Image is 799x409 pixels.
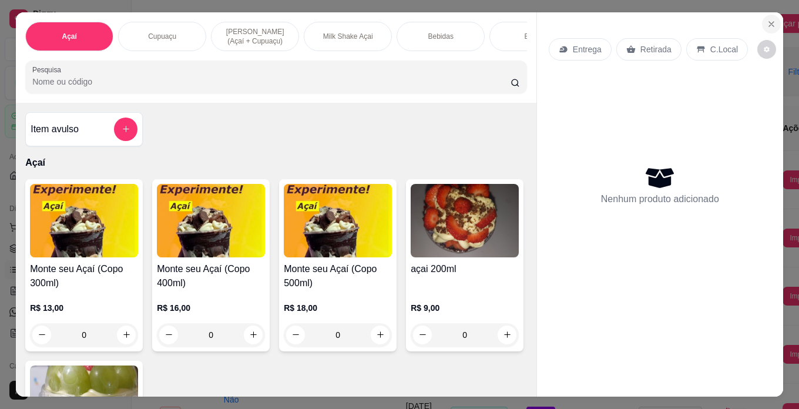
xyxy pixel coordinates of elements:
[157,262,265,290] h4: Monte seu Açaí (Copo 400ml)
[323,32,373,41] p: Milk Shake Açai
[411,302,519,314] p: R$ 9,00
[710,43,738,55] p: C.Local
[62,32,77,41] p: Açaí
[284,184,392,257] img: product-image
[757,40,776,59] button: decrease-product-quantity
[30,302,138,314] p: R$ 13,00
[762,15,781,33] button: Close
[573,43,602,55] p: Entrega
[31,122,79,136] h4: Item avulso
[411,184,519,257] img: product-image
[114,118,137,141] button: add-separate-item
[284,302,392,314] p: R$ 18,00
[411,262,519,276] h4: açai 200ml
[30,184,138,257] img: product-image
[157,302,265,314] p: R$ 16,00
[157,184,265,257] img: product-image
[32,76,511,88] input: Pesquisa
[32,65,65,75] label: Pesquisa
[221,27,289,46] p: [PERSON_NAME] (Açaí + Cupuaçu)
[148,32,176,41] p: Cupuaçu
[525,32,543,41] p: Barca
[428,32,454,41] p: Bebidas
[601,192,719,206] p: Nenhum produto adicionado
[640,43,672,55] p: Retirada
[30,262,138,290] h4: Monte seu Açaí (Copo 300ml)
[25,156,527,170] p: Açaí
[284,262,392,290] h4: Monte seu Açaí (Copo 500ml)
